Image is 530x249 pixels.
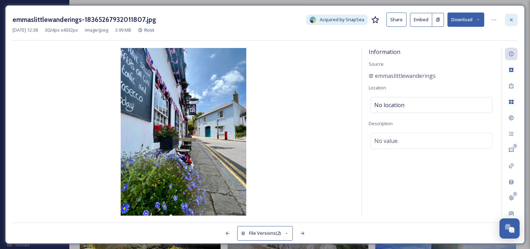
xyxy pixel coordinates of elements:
button: Embed [410,13,432,27]
span: Source [369,61,384,67]
span: Acquired by SnapSea [320,16,364,23]
div: 0 [513,192,518,196]
span: [DATE] 12:38 [12,27,38,33]
button: Download [447,13,484,27]
span: No location [374,101,404,109]
span: image/jpeg [85,27,108,33]
span: Location [369,85,386,91]
span: 3.99 MB [115,27,131,33]
span: Root [144,27,154,33]
div: 0 [513,144,518,148]
span: Description [369,120,393,127]
button: Share [386,13,407,27]
h3: emmaslittlewanderings-18365267932011807.jpg [12,15,156,25]
span: 3024 px x 4032 px [45,27,78,33]
img: snapsea-logo.png [309,16,316,23]
span: Information [369,48,400,56]
span: No value. [374,137,399,145]
img: 2B68C71C-EEF3-46C9-A431-48ADD1F3EC95.jpeg [12,48,354,216]
a: emmaslittlewanderings [369,72,436,80]
span: emmaslittlewanderings [375,72,436,80]
button: File Versions(2) [237,226,293,240]
button: Open Chat [499,218,520,239]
